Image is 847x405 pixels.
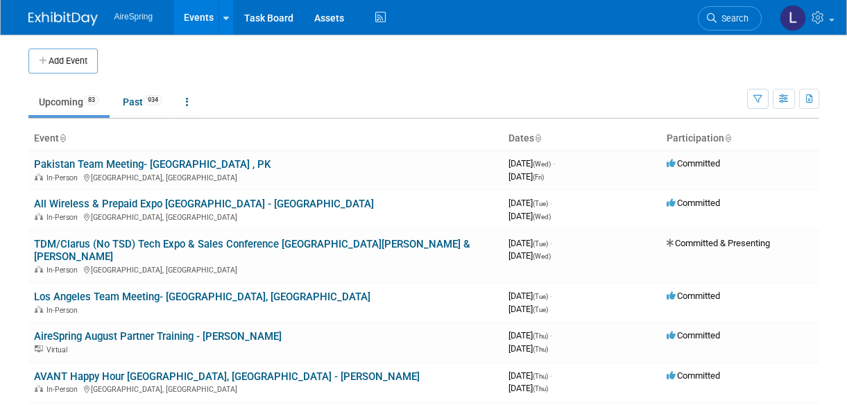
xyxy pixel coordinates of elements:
img: In-Person Event [35,213,43,220]
span: - [550,198,552,208]
span: [DATE] [508,171,544,182]
span: [DATE] [508,250,551,261]
span: AireSpring [114,12,153,21]
a: Sort by Event Name [59,132,66,144]
a: All Wireless & Prepaid Expo [GEOGRAPHIC_DATA] - [GEOGRAPHIC_DATA] [34,198,374,210]
img: Virtual Event [35,345,43,352]
span: (Thu) [533,385,548,393]
a: Search [698,6,762,31]
span: [DATE] [508,211,551,221]
span: (Thu) [533,345,548,353]
div: [GEOGRAPHIC_DATA], [GEOGRAPHIC_DATA] [34,211,497,222]
span: [DATE] [508,198,552,208]
span: Committed [667,291,720,301]
span: - [550,291,552,301]
span: In-Person [46,385,82,394]
span: Search [717,13,748,24]
span: (Wed) [533,160,551,168]
span: Committed [667,198,720,208]
th: Dates [503,127,661,150]
a: Los Angeles Team Meeting- [GEOGRAPHIC_DATA], [GEOGRAPHIC_DATA] [34,291,370,303]
span: (Tue) [533,293,548,300]
span: - [550,370,552,381]
a: AireSpring August Partner Training - [PERSON_NAME] [34,330,282,343]
img: In-Person Event [35,266,43,273]
span: [DATE] [508,238,552,248]
img: In-Person Event [35,173,43,180]
span: (Thu) [533,332,548,340]
img: Lisa Chow [780,5,806,31]
a: Upcoming83 [28,89,110,115]
a: Past934 [112,89,173,115]
span: (Tue) [533,306,548,313]
span: Committed [667,330,720,341]
span: [DATE] [508,158,555,169]
button: Add Event [28,49,98,74]
span: In-Person [46,306,82,315]
th: Participation [661,127,819,150]
span: In-Person [46,266,82,275]
span: (Wed) [533,252,551,260]
span: (Wed) [533,213,551,221]
span: Committed [667,158,720,169]
span: (Tue) [533,240,548,248]
span: 934 [144,95,162,105]
div: [GEOGRAPHIC_DATA], [GEOGRAPHIC_DATA] [34,171,497,182]
span: Committed & Presenting [667,238,770,248]
a: Pakistan Team Meeting- [GEOGRAPHIC_DATA] , PK [34,158,271,171]
span: - [550,238,552,248]
img: ExhibitDay [28,12,98,26]
span: [DATE] [508,291,552,301]
span: [DATE] [508,383,548,393]
a: TDM/Clarus (No TSD) Tech Expo & Sales Conference [GEOGRAPHIC_DATA][PERSON_NAME] & [PERSON_NAME] [34,238,470,264]
div: [GEOGRAPHIC_DATA], [GEOGRAPHIC_DATA] [34,264,497,275]
span: [DATE] [508,370,552,381]
a: Sort by Participation Type [724,132,731,144]
div: [GEOGRAPHIC_DATA], [GEOGRAPHIC_DATA] [34,383,497,394]
span: Virtual [46,345,71,354]
span: [DATE] [508,304,548,314]
span: 83 [84,95,99,105]
span: (Fri) [533,173,544,181]
span: [DATE] [508,330,552,341]
a: Sort by Start Date [534,132,541,144]
img: In-Person Event [35,306,43,313]
span: (Tue) [533,200,548,207]
span: In-Person [46,213,82,222]
th: Event [28,127,503,150]
span: [DATE] [508,343,548,354]
span: (Thu) [533,372,548,380]
span: - [550,330,552,341]
a: AVANT Happy Hour [GEOGRAPHIC_DATA], [GEOGRAPHIC_DATA] - [PERSON_NAME] [34,370,420,383]
span: - [553,158,555,169]
span: In-Person [46,173,82,182]
img: In-Person Event [35,385,43,392]
span: Committed [667,370,720,381]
